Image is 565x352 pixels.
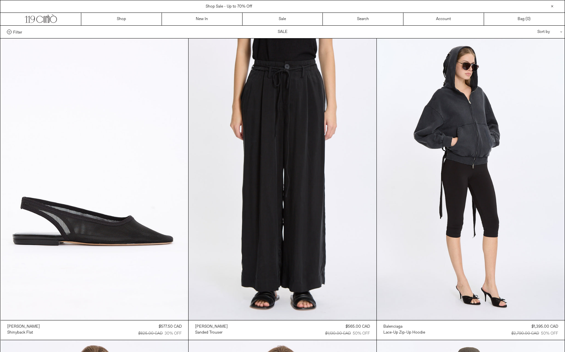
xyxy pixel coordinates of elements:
[162,13,243,25] a: New In
[1,38,189,320] img: Dries Van Noten Shinyback Flat
[323,13,403,25] a: Search
[527,16,529,22] span: 0
[206,4,252,9] a: Shop Sale - Up to 70% Off
[7,330,33,336] div: Shinyback Flat
[511,331,539,337] div: $2,790.00 CAD
[13,30,22,34] span: Filter
[7,330,40,336] a: Shinyback Flat
[541,331,558,337] div: 50% OFF
[484,13,565,25] a: Bag ()
[189,38,376,320] img: Lauren Manoogian Sanded Trouser
[195,330,222,336] div: Sanded Trouser
[159,324,182,330] div: $577.50 CAD
[353,331,370,337] div: 50% OFF
[403,13,484,25] a: Account
[243,13,323,25] a: Sale
[325,331,351,337] div: $1,130.00 CAD
[195,324,228,330] a: [PERSON_NAME]
[377,38,565,320] img: Balenciaga Lace-Up Zip-Up Hoodie
[138,331,163,337] div: $825.00 CAD
[81,13,162,25] a: Shop
[7,324,40,330] a: [PERSON_NAME]
[383,330,425,336] a: Lace-Up Zip-Up Hoodie
[383,324,402,330] div: Balenciaga
[383,324,425,330] a: Balenciaga
[165,331,182,337] div: 30% OFF
[531,324,558,330] div: $1,395.00 CAD
[195,330,228,336] a: Sanded Trouser
[499,26,558,38] div: Sort by
[346,324,370,330] div: $565.00 CAD
[527,16,530,22] span: )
